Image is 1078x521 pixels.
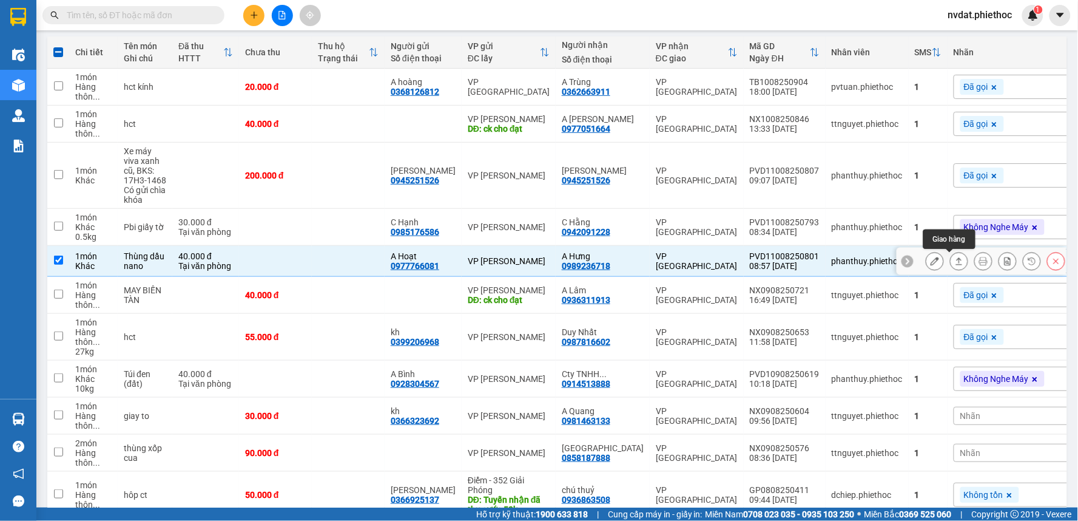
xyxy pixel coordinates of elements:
div: Mã GD [750,41,810,51]
div: 18:00 [DATE] [750,87,820,97]
div: MAY BIẾN TÀN [124,285,166,305]
img: warehouse-icon [12,49,25,61]
div: thùng xốp cua [124,443,166,463]
div: 1 món [75,318,112,327]
span: Không tồn [964,489,1003,500]
div: VP [PERSON_NAME] [468,374,550,384]
div: 1 [915,119,942,129]
div: 1 món [75,251,112,261]
div: 0945251526 [562,175,610,185]
div: Hàng thông thường [75,490,112,509]
div: 1 món [75,480,112,490]
div: 90.000 đ [245,448,306,458]
img: warehouse-icon [12,79,25,92]
span: search [50,11,59,19]
div: Số điện thoại [562,55,644,64]
img: icon-new-feature [1028,10,1039,21]
span: Nhãn [960,411,981,421]
span: ... [93,500,100,509]
div: 16:49 [DATE] [750,295,820,305]
div: 40.000 đ [245,290,306,300]
img: warehouse-icon [12,413,25,426]
div: 0399206968 [391,337,439,347]
span: Đã gọi [964,332,988,342]
div: 0928304567 [391,379,439,389]
div: 0368126812 [391,87,439,97]
div: Tại văn phòng [178,227,233,237]
th: Toggle SortBy [312,36,385,69]
span: Đã gọi [964,118,988,129]
div: VP [PERSON_NAME] [468,222,550,232]
div: Nhân viên [832,47,903,57]
div: Số điện thoại [391,53,456,63]
div: PVD11008250793 [750,217,820,227]
div: PVD10908250619 [750,369,820,379]
div: Hàng thông thường [75,290,112,310]
div: 1 món [75,72,112,82]
div: 0985176586 [391,227,439,237]
div: Trạng thái [318,53,369,63]
div: ttnguyet.phiethoc [832,411,903,421]
div: VP [GEOGRAPHIC_DATA] [656,285,738,305]
div: TB1008250904 [750,77,820,87]
span: | [597,508,599,521]
div: dchiep.phiethoc [832,490,903,500]
span: Không Nghe Máy [964,373,1029,384]
div: Hàng thông thường [75,119,112,138]
div: New Đồng Châu [562,443,644,453]
div: 0989236718 [562,261,610,271]
div: Khác [75,175,112,185]
div: 1 [915,374,942,384]
div: Hàng thông thường [75,82,112,101]
div: Tại văn phòng [178,379,233,389]
div: Chi tiết [75,47,112,57]
div: VP [GEOGRAPHIC_DATA] [656,485,738,505]
div: 30.000 đ [178,217,233,227]
div: HTTT [178,53,223,63]
div: VP [GEOGRAPHIC_DATA] [656,217,738,237]
div: VP [GEOGRAPHIC_DATA] [656,443,738,463]
span: question-circle [13,441,24,452]
span: ... [93,300,100,310]
div: 0362663911 [562,87,610,97]
div: 1 món [75,213,112,222]
div: A Trùng [562,77,644,87]
div: 0914513888 [562,379,610,389]
div: NX0908250576 [750,443,820,453]
div: 09:56 [DATE] [750,416,820,426]
div: Sửa đơn hàng [926,252,944,270]
strong: 1900 633 818 [536,509,588,519]
div: Duy Nhất [562,327,644,337]
div: 0987816602 [562,337,610,347]
div: Có gửi chìa khóa [124,185,166,205]
div: PVD11008250807 [750,166,820,175]
div: A Duy Nhất Huệ [562,114,644,124]
div: Cty TNHH CAPITA Việt Nam (0914513888 / 0985336282 ) [562,369,644,379]
div: Ngày ĐH [750,53,810,63]
div: hôp ct [124,490,166,500]
button: caret-down [1049,5,1071,26]
span: ... [93,92,100,101]
div: 1 món [75,109,112,119]
div: Pbi giấy tờ [124,222,166,232]
div: phanthuy.phiethoc [832,222,903,232]
div: 1 [915,290,942,300]
th: Toggle SortBy [744,36,826,69]
img: solution-icon [12,140,25,152]
div: VP [PERSON_NAME] [468,256,550,266]
div: VP [PERSON_NAME] [468,114,550,124]
div: GP0808250411 [750,485,820,495]
div: phanthuy.phiethoc [832,374,903,384]
span: ⚪️ [858,512,861,517]
div: 13:33 [DATE] [750,124,820,134]
div: 50.000 đ [245,490,306,500]
div: DĐ: Tuyến nhận đã thu cước 50k [468,495,550,514]
div: 09:44 [DATE] [750,495,820,505]
button: file-add [272,5,293,26]
div: Tên món [124,41,166,51]
div: ttnguyet.phiethoc [832,448,903,458]
span: copyright [1011,510,1019,519]
div: C Hằng [562,217,644,227]
div: 40.000 đ [245,119,306,129]
span: message [13,495,24,507]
